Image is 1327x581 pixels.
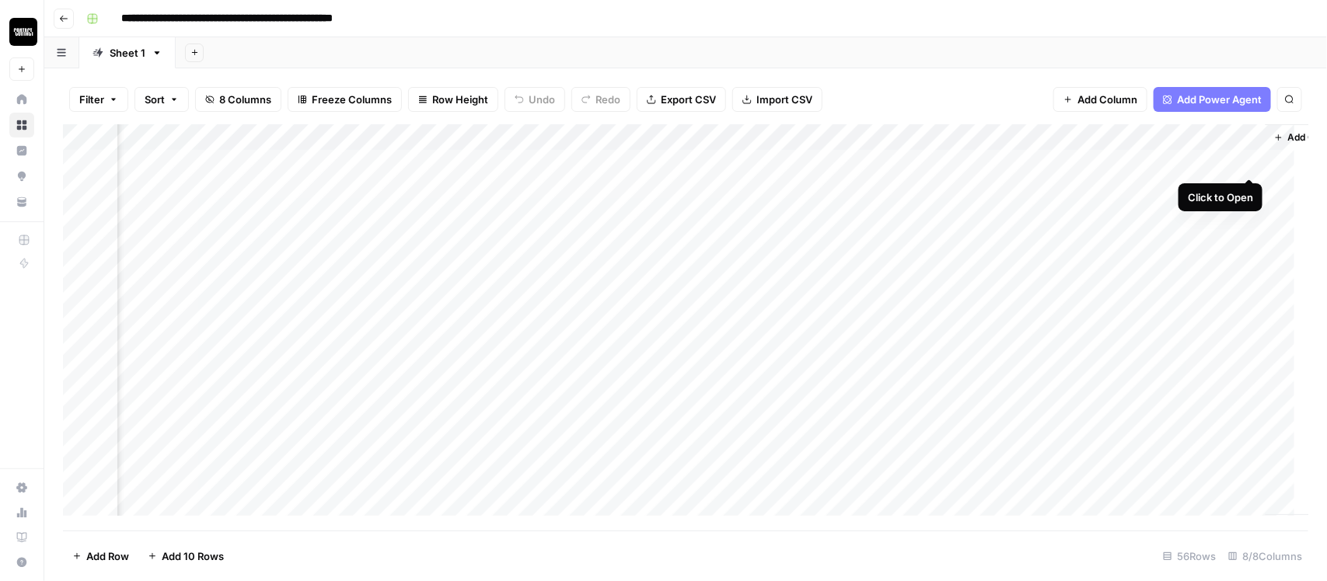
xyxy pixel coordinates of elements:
a: Learning Hub [9,525,34,550]
button: Filter [69,87,128,112]
button: 8 Columns [195,87,281,112]
a: Your Data [9,190,34,214]
button: Undo [505,87,565,112]
button: Help + Support [9,550,34,575]
button: Row Height [408,87,498,112]
img: Contact Studios Logo [9,18,37,46]
span: Add Row [86,548,129,564]
a: Sheet 1 [79,37,176,68]
button: Import CSV [732,87,822,112]
span: Import CSV [756,92,812,107]
button: Freeze Columns [288,87,402,112]
span: Freeze Columns [312,92,392,107]
a: Settings [9,475,34,500]
button: Redo [571,87,630,112]
div: 8/8 Columns [1222,544,1308,569]
button: Add Power Agent [1154,87,1271,112]
a: Usage [9,500,34,525]
span: Row Height [432,92,488,107]
a: Browse [9,113,34,137]
span: Add Power Agent [1177,92,1262,107]
span: Filter [79,92,104,107]
button: Add Row [63,544,138,569]
button: Workspace: Contact Studios [9,12,34,51]
span: Sort [145,92,165,107]
span: Add 10 Rows [162,548,224,564]
button: Add Column [1053,87,1147,112]
button: Add 10 Rows [138,544,233,569]
span: Redo [595,92,620,107]
a: Insights [9,138,34,163]
a: Home [9,87,34,112]
div: Click to Open [1188,190,1253,205]
button: Sort [134,87,189,112]
span: 8 Columns [219,92,271,107]
span: Export CSV [661,92,716,107]
a: Opportunities [9,164,34,189]
div: 56 Rows [1157,544,1222,569]
div: Sheet 1 [110,45,145,61]
button: Export CSV [637,87,726,112]
span: Undo [529,92,555,107]
span: Add Column [1077,92,1137,107]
